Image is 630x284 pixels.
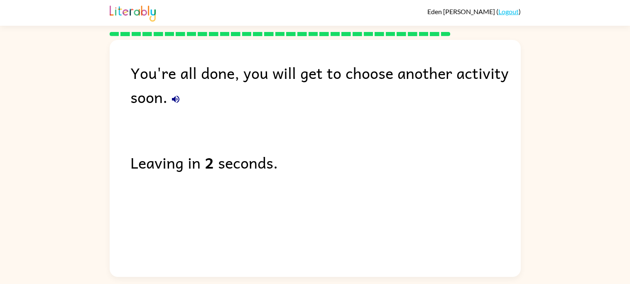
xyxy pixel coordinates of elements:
[130,61,521,109] div: You're all done, you will get to choose another activity soon.
[498,7,519,15] a: Logout
[110,3,156,22] img: Literably
[130,150,521,174] div: Leaving in seconds.
[205,150,214,174] b: 2
[427,7,521,15] div: ( )
[427,7,496,15] span: Eden [PERSON_NAME]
